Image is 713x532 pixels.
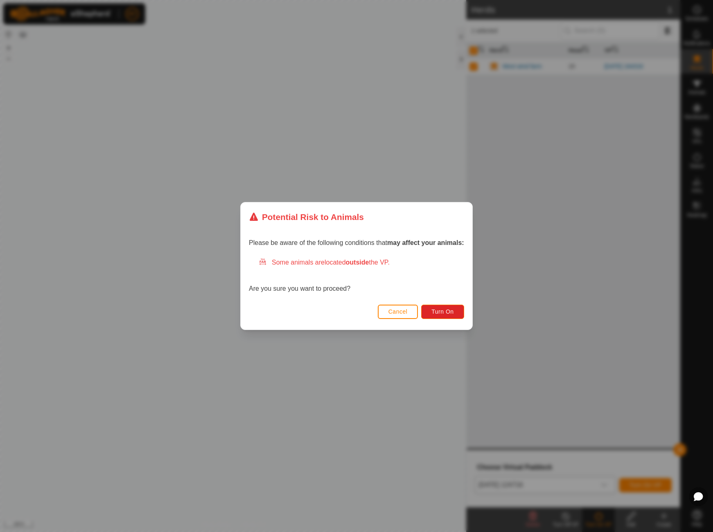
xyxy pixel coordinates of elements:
div: Potential Risk to Animals [249,211,364,223]
span: Please be aware of the following conditions that [249,239,464,246]
span: Cancel [388,308,408,315]
span: Turn On [432,308,454,315]
strong: may affect your animals: [387,239,464,246]
button: Cancel [378,305,418,319]
span: located the VP. [325,259,390,266]
div: Are you sure you want to proceed? [249,258,464,294]
strong: outside [346,259,369,266]
button: Turn On [422,305,464,319]
div: Some animals are [259,258,464,267]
